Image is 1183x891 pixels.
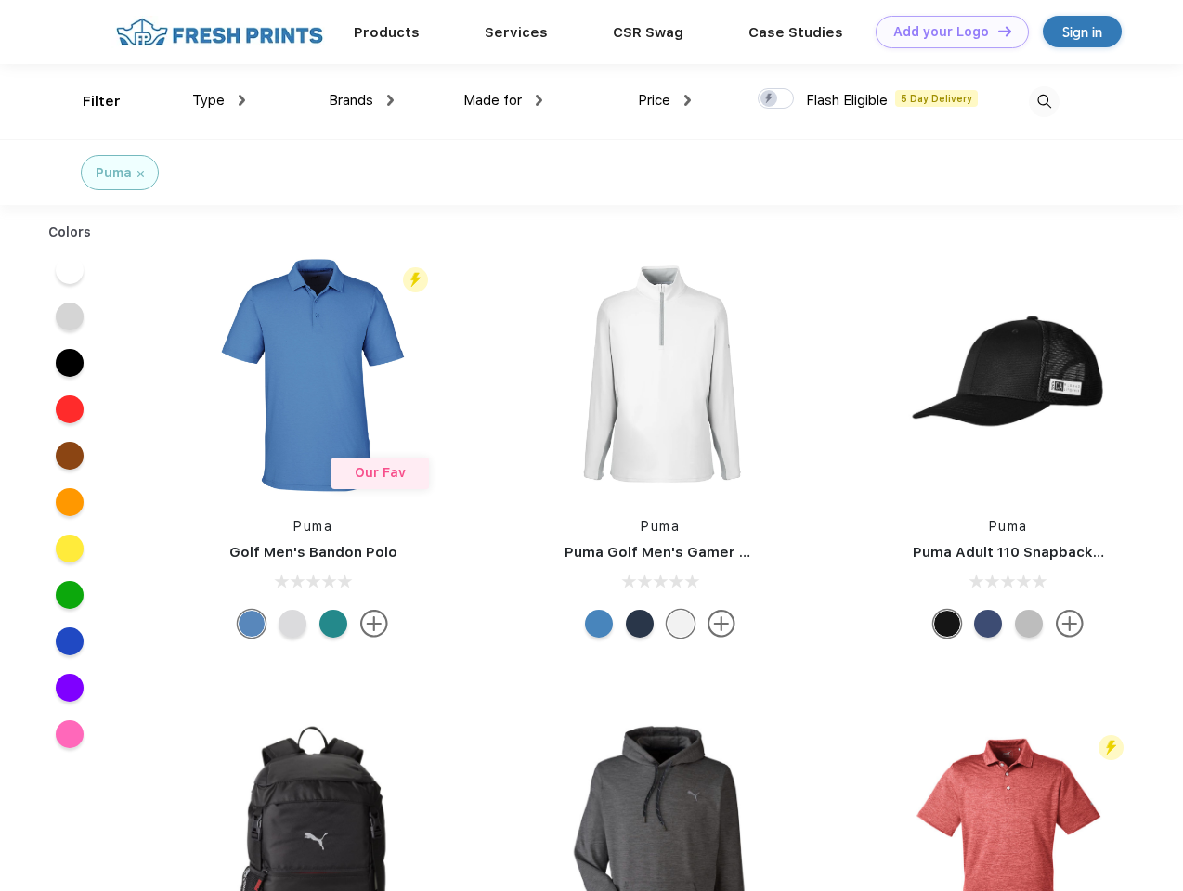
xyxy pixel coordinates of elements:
img: dropdown.png [387,95,394,106]
div: Pma Blk with Pma Blk [933,610,961,638]
div: Puma [96,163,132,183]
img: fo%20logo%202.webp [110,16,329,48]
img: func=resize&h=266 [885,252,1132,498]
span: Price [638,92,670,109]
a: Puma [989,519,1028,534]
span: Type [192,92,225,109]
img: DT [998,26,1011,36]
div: Colors [34,223,106,242]
a: Puma [641,519,680,534]
span: Made for [463,92,522,109]
div: Quarry with Brt Whit [1015,610,1043,638]
img: func=resize&h=266 [537,252,784,498]
div: Navy Blazer [626,610,654,638]
div: Filter [83,91,121,112]
a: CSR Swag [613,24,683,41]
div: Peacoat Qut Shd [974,610,1002,638]
a: Puma Golf Men's Gamer Golf Quarter-Zip [565,544,858,561]
a: Golf Men's Bandon Polo [229,544,397,561]
img: func=resize&h=266 [189,252,436,498]
img: more.svg [1056,610,1084,638]
div: Bright Cobalt [585,610,613,638]
img: flash_active_toggle.svg [403,267,428,292]
img: filter_cancel.svg [137,171,144,177]
div: Lake Blue [238,610,266,638]
span: Brands [329,92,373,109]
div: Sign in [1062,21,1102,43]
a: Services [485,24,548,41]
img: more.svg [708,610,735,638]
span: Our Fav [355,465,406,480]
div: Add your Logo [893,24,989,40]
span: 5 Day Delivery [895,90,978,107]
img: dropdown.png [536,95,542,106]
img: more.svg [360,610,388,638]
a: Sign in [1043,16,1122,47]
a: Products [354,24,420,41]
img: dropdown.png [239,95,245,106]
img: dropdown.png [684,95,691,106]
div: Bright White [667,610,695,638]
img: desktop_search.svg [1029,86,1059,117]
div: Green Lagoon [319,610,347,638]
img: flash_active_toggle.svg [1098,735,1124,760]
div: High Rise [279,610,306,638]
span: Flash Eligible [806,92,888,109]
a: Puma [293,519,332,534]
